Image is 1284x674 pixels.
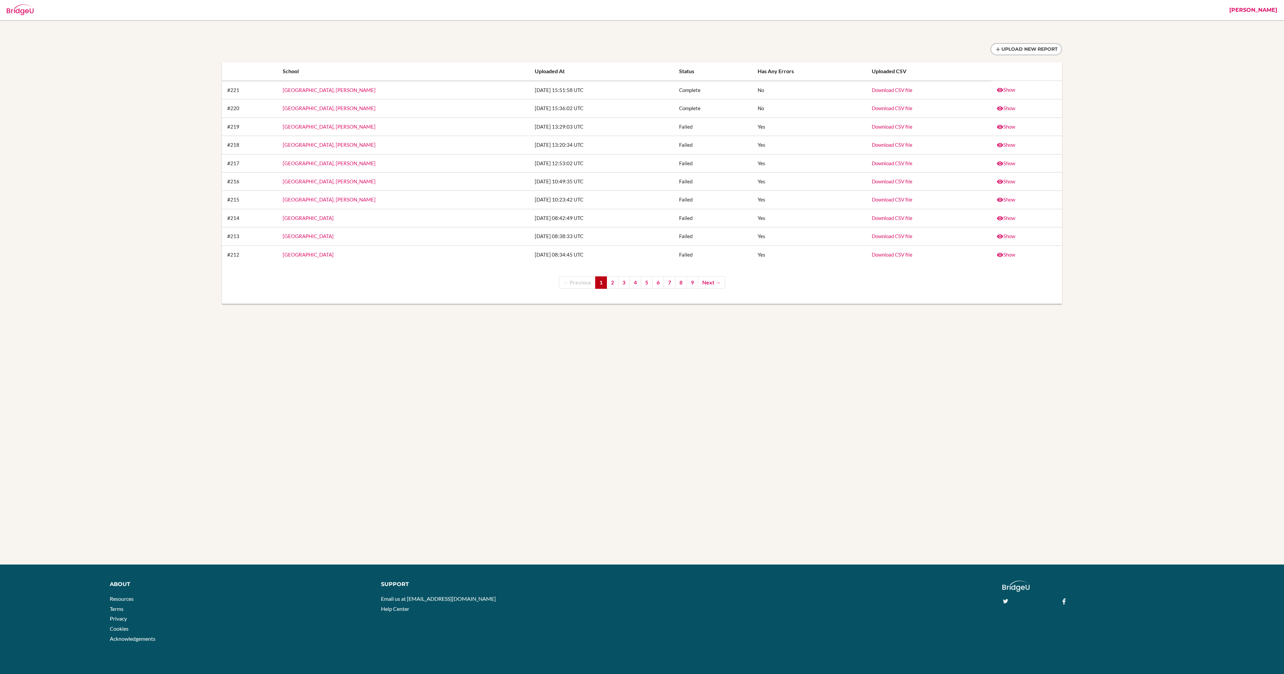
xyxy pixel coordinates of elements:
a: [GEOGRAPHIC_DATA] [283,215,334,221]
a: Download CSV file [872,87,912,93]
th: Uploaded at [529,62,674,81]
a: Download CSV file [872,105,912,111]
img: Bridge-U [7,4,34,15]
td: Yes [752,191,866,209]
td: Failed [674,245,752,264]
a: Email us at [EMAIL_ADDRESS][DOMAIN_NAME] [381,595,496,602]
a: Show [997,87,1015,93]
td: [DATE] 15:51:58 UTC [529,81,674,99]
a: Show [997,105,1015,111]
a: [GEOGRAPHIC_DATA], [PERSON_NAME] [283,142,376,148]
td: Complete [674,99,752,118]
a: Download CSV file [872,233,912,239]
td: Yes [752,209,866,227]
a: Download CSV file [872,252,912,258]
a: Show [997,196,1015,203]
img: logo_white@2x-f4f0deed5e89b7ecb1c2cc34c3e3d731f90f0f143d5ea2071677605dd97b5244.png [1002,581,1030,592]
a: [GEOGRAPHIC_DATA], [PERSON_NAME] [283,87,376,93]
a: [GEOGRAPHIC_DATA], [PERSON_NAME] [283,124,376,130]
td: [DATE] 13:20:34 UTC [529,136,674,154]
a: Help Center [381,605,409,612]
a: 6 [652,276,664,289]
td: #218 [222,136,277,154]
td: #213 [222,227,277,245]
th: Uploaded CSV [866,62,991,81]
a: Show [997,215,1015,221]
td: Failed [674,118,752,136]
a: 2 [607,276,618,289]
td: [DATE] 10:23:42 UTC [529,191,674,209]
th: School [277,62,529,81]
td: #212 [222,245,277,264]
td: Failed [674,136,752,154]
td: [DATE] 08:42:49 UTC [529,209,674,227]
td: Yes [752,227,866,245]
td: Failed [674,172,752,190]
td: Yes [752,118,866,136]
a: Acknowledgements [110,635,155,642]
a: 3 [618,276,630,289]
th: Status [674,62,752,81]
a: [GEOGRAPHIC_DATA] [283,252,334,258]
a: Terms [110,605,124,612]
td: #217 [222,154,277,172]
div: Support [381,581,632,588]
a: Show [997,160,1015,166]
td: #221 [222,81,277,99]
td: Failed [674,154,752,172]
a: [GEOGRAPHIC_DATA] [283,233,334,239]
a: [GEOGRAPHIC_DATA], [PERSON_NAME] [283,160,376,166]
td: [DATE] 15:36:02 UTC [529,99,674,118]
a: [GEOGRAPHIC_DATA], [PERSON_NAME] [283,105,376,111]
th: Has any errors [752,62,866,81]
div: About [110,581,371,588]
td: Yes [752,172,866,190]
a: Next → [698,276,725,289]
td: [DATE] 08:34:45 UTC [529,245,674,264]
td: #220 [222,99,277,118]
a: Download CSV file [872,124,912,130]
a: [GEOGRAPHIC_DATA], [PERSON_NAME] [283,178,376,184]
a: [GEOGRAPHIC_DATA], [PERSON_NAME] [283,196,376,203]
td: Complete [674,81,752,99]
span: 1 [595,276,607,289]
a: Resources [110,595,134,602]
td: Yes [752,154,866,172]
td: #215 [222,191,277,209]
a: Show [997,178,1015,184]
a: Privacy [110,615,127,622]
a: Show [997,124,1015,130]
td: [DATE] 12:53:02 UTC [529,154,674,172]
div: Report writer imports [40,5,110,15]
a: Download CSV file [872,142,912,148]
a: 7 [664,276,675,289]
td: Failed [674,227,752,245]
td: [DATE] 13:29:03 UTC [529,118,674,136]
a: Show [997,142,1015,148]
a: Download CSV file [872,196,912,203]
a: Upload new report [990,43,1062,55]
td: Failed [674,191,752,209]
a: Show [997,233,1015,239]
a: 5 [641,276,653,289]
a: Show [997,252,1015,258]
td: #219 [222,118,277,136]
td: [DATE] 10:49:35 UTC [529,172,674,190]
td: [DATE] 08:38:33 UTC [529,227,674,245]
span: ← Previous [559,276,596,289]
td: Failed [674,209,752,227]
td: No [752,99,866,118]
td: Yes [752,245,866,264]
td: No [752,81,866,99]
a: Download CSV file [872,160,912,166]
a: 8 [675,276,687,289]
a: 4 [629,276,641,289]
a: 9 [686,276,698,289]
a: Download CSV file [872,215,912,221]
td: Yes [752,136,866,154]
td: #216 [222,172,277,190]
a: Cookies [110,625,129,632]
a: Download CSV file [872,178,912,184]
td: #214 [222,209,277,227]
